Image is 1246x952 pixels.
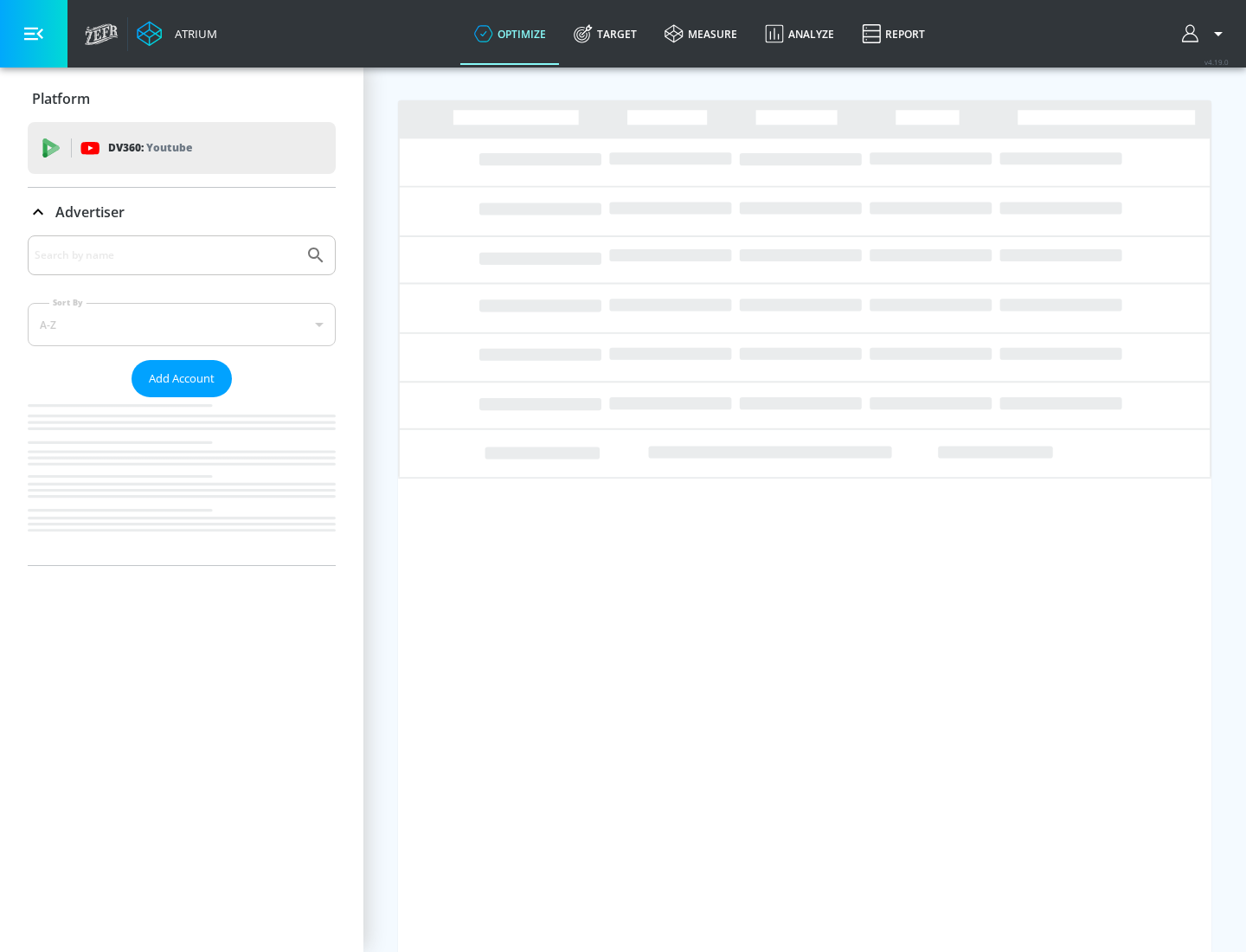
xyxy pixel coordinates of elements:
div: Atrium [168,26,217,42]
label: Sort By [49,297,87,308]
p: Advertiser [55,203,125,222]
a: Target [560,3,651,65]
span: v 4.19.0 [1204,57,1229,67]
a: Analyze [751,3,848,65]
div: Advertiser [28,188,336,236]
button: Add Account [132,360,232,397]
a: measure [651,3,751,65]
a: Report [848,3,939,65]
div: DV360: Youtube [28,122,336,174]
a: optimize [460,3,560,65]
p: Platform [32,89,90,108]
p: Youtube [146,138,192,157]
div: A-Z [28,303,336,346]
nav: list of Advertiser [28,397,336,565]
p: DV360: [108,138,192,158]
div: Advertiser [28,235,336,565]
input: Search by name [35,244,297,267]
span: Add Account [149,369,215,389]
div: Platform [28,74,336,123]
a: Atrium [137,21,217,47]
